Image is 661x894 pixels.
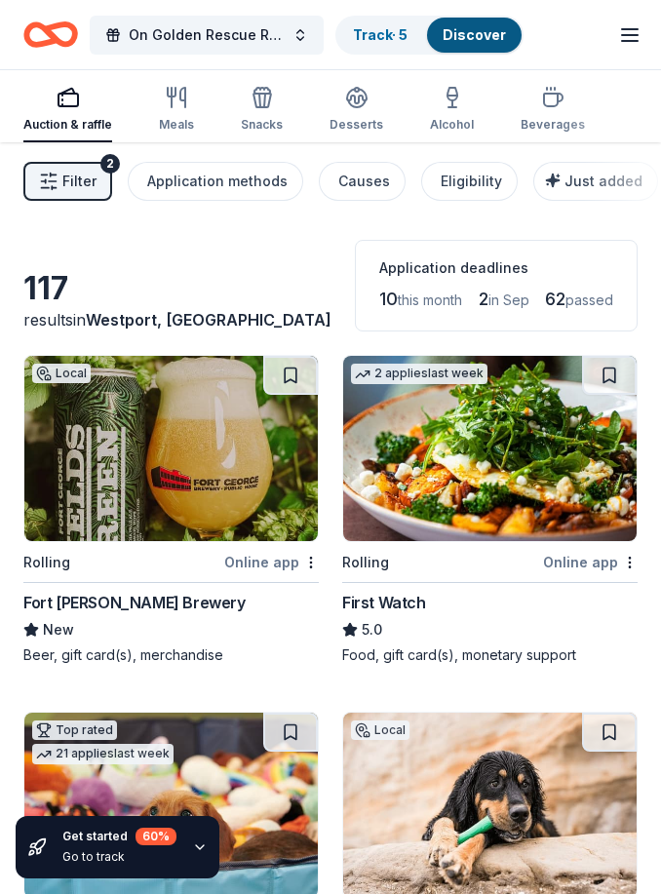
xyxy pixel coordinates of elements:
button: Just added [533,162,658,201]
div: Fort [PERSON_NAME] Brewery [23,591,246,614]
div: 60 % [136,828,176,845]
button: Application methods [128,162,303,201]
span: 62 [545,289,565,309]
span: in Sep [488,292,529,308]
div: Food, gift card(s), monetary support [342,645,638,665]
div: Top rated [32,720,117,740]
button: Beverages [521,78,585,142]
div: Causes [338,170,390,193]
span: 5.0 [362,618,382,641]
button: Desserts [330,78,383,142]
div: 2 applies last week [351,364,487,384]
span: 2 [479,289,488,309]
img: Image for Fort George Brewery [24,356,318,541]
span: this month [398,292,462,308]
a: Image for First Watch2 applieslast weekRollingOnline appFirst Watch5.0Food, gift card(s), monetar... [342,355,638,665]
div: Application deadlines [379,256,613,280]
div: Online app [543,550,638,574]
button: Snacks [241,78,283,142]
button: Causes [319,162,406,201]
span: 10 [379,289,398,309]
button: Meals [159,78,194,142]
div: Local [32,364,91,383]
button: On Golden Rescue Roundup [90,16,324,55]
div: 117 [23,269,331,308]
a: Discover [443,26,506,43]
a: Image for Fort George BreweryLocalRollingOnline appFort [PERSON_NAME] BreweryNewBeer, gift card(s... [23,355,319,665]
div: Go to track [62,849,176,865]
div: Beer, gift card(s), merchandise [23,645,319,665]
div: First Watch [342,591,426,614]
a: Track· 5 [353,26,408,43]
div: Meals [159,117,194,133]
a: Home [23,12,78,58]
button: Track· 5Discover [335,16,524,55]
button: Eligibility [421,162,518,201]
div: Auction & raffle [23,117,112,133]
div: Eligibility [441,170,502,193]
div: Rolling [23,551,70,574]
button: Alcohol [430,78,474,142]
span: in [73,310,331,330]
span: passed [565,292,613,308]
div: Application methods [147,170,288,193]
img: Image for First Watch [343,356,637,541]
div: 2 [100,154,120,174]
div: Desserts [330,117,383,133]
span: Just added [564,173,642,189]
div: Beverages [521,117,585,133]
button: Auction & raffle [23,78,112,142]
div: 21 applies last week [32,744,174,764]
div: results [23,308,331,331]
div: Snacks [241,117,283,133]
span: New [43,618,74,641]
span: On Golden Rescue Roundup [129,23,285,47]
div: Get started [62,828,176,845]
div: Rolling [342,551,389,574]
span: Filter [62,170,97,193]
span: Westport, [GEOGRAPHIC_DATA] [86,310,331,330]
div: Local [351,720,409,740]
div: Alcohol [430,117,474,133]
div: Online app [224,550,319,574]
button: Filter2 [23,162,112,201]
